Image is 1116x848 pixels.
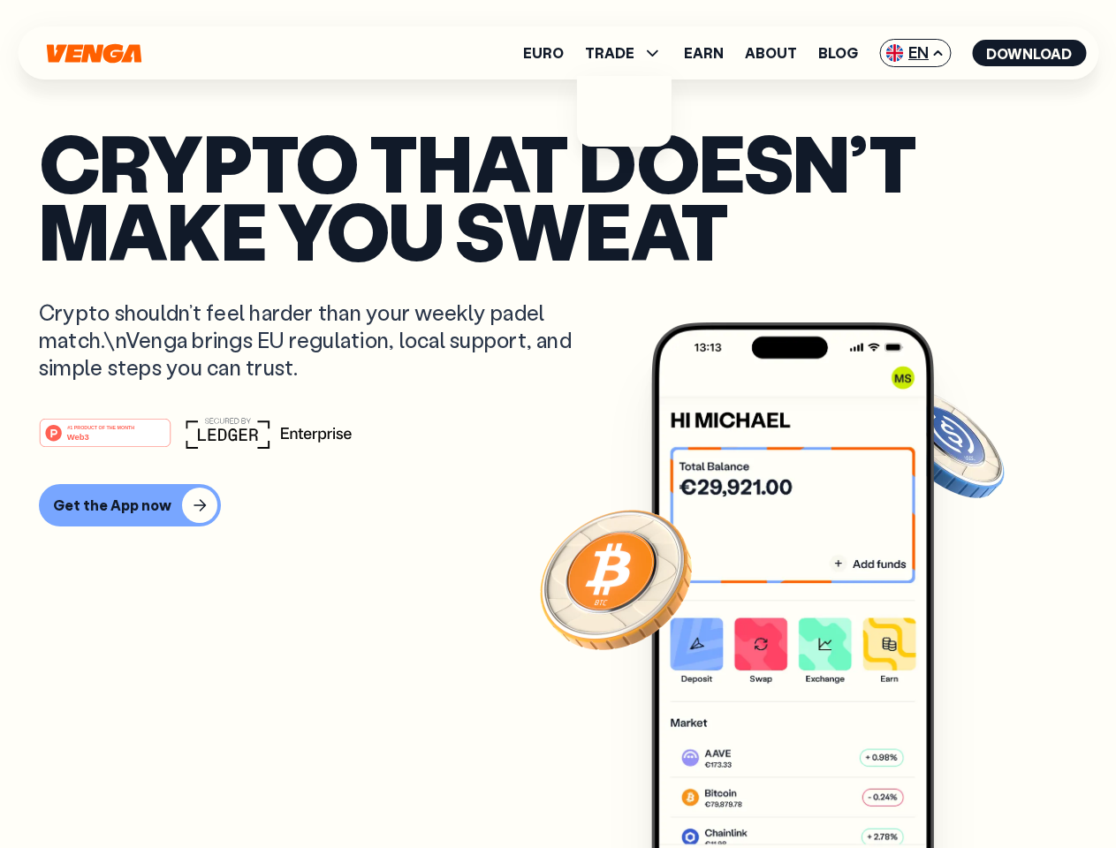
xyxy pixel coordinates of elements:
[39,428,171,451] a: #1 PRODUCT OF THE MONTHWeb3
[818,46,858,60] a: Blog
[881,380,1008,507] img: USDC coin
[39,299,597,382] p: Crypto shouldn’t feel harder than your weekly padel match.\nVenga brings EU regulation, local sup...
[745,46,797,60] a: About
[39,128,1077,263] p: Crypto that doesn’t make you sweat
[67,424,134,429] tspan: #1 PRODUCT OF THE MONTH
[536,499,695,658] img: Bitcoin
[44,43,143,64] svg: Home
[684,46,724,60] a: Earn
[879,39,951,67] span: EN
[53,496,171,514] div: Get the App now
[585,42,663,64] span: TRADE
[885,44,903,62] img: flag-uk
[972,40,1086,66] button: Download
[39,484,221,526] button: Get the App now
[67,431,89,441] tspan: Web3
[585,46,634,60] span: TRADE
[39,484,1077,526] a: Get the App now
[523,46,564,60] a: Euro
